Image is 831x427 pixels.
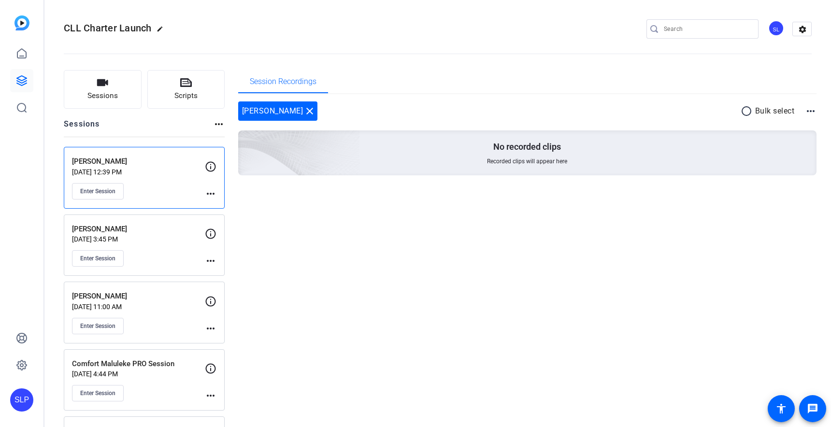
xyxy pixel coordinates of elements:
[487,157,567,165] span: Recorded clips will appear here
[72,318,124,334] button: Enter Session
[72,235,205,243] p: [DATE] 3:45 PM
[238,101,318,121] div: [PERSON_NAME]
[755,105,795,117] p: Bulk select
[174,90,198,101] span: Scripts
[250,78,316,85] span: Session Recordings
[768,20,784,36] div: SL
[205,323,216,334] mat-icon: more_horiz
[87,90,118,101] span: Sessions
[157,26,168,37] mat-icon: edit
[775,403,787,414] mat-icon: accessibility
[213,118,225,130] mat-icon: more_horiz
[64,22,152,34] span: CLL Charter Launch
[805,105,817,117] mat-icon: more_horiz
[72,224,205,235] p: [PERSON_NAME]
[493,141,561,153] p: No recorded clips
[72,385,124,401] button: Enter Session
[80,187,115,195] span: Enter Session
[72,358,205,370] p: Comfort Maluleke PRO Session
[741,105,755,117] mat-icon: radio_button_unchecked
[80,255,115,262] span: Enter Session
[80,389,115,397] span: Enter Session
[72,156,205,167] p: [PERSON_NAME]
[72,291,205,302] p: [PERSON_NAME]
[80,322,115,330] span: Enter Session
[147,70,225,109] button: Scripts
[664,23,751,35] input: Search
[14,15,29,30] img: blue-gradient.svg
[72,303,205,311] p: [DATE] 11:00 AM
[205,255,216,267] mat-icon: more_horiz
[10,388,33,412] div: SLP
[64,118,100,137] h2: Sessions
[768,20,785,37] ngx-avatar: Studio La Plage
[72,183,124,199] button: Enter Session
[72,168,205,176] p: [DATE] 12:39 PM
[793,22,812,37] mat-icon: settings
[304,105,315,117] mat-icon: close
[64,70,142,109] button: Sessions
[130,35,360,244] img: embarkstudio-empty-session.png
[72,250,124,267] button: Enter Session
[807,403,818,414] mat-icon: message
[72,370,205,378] p: [DATE] 4:44 PM
[205,390,216,401] mat-icon: more_horiz
[205,188,216,199] mat-icon: more_horiz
